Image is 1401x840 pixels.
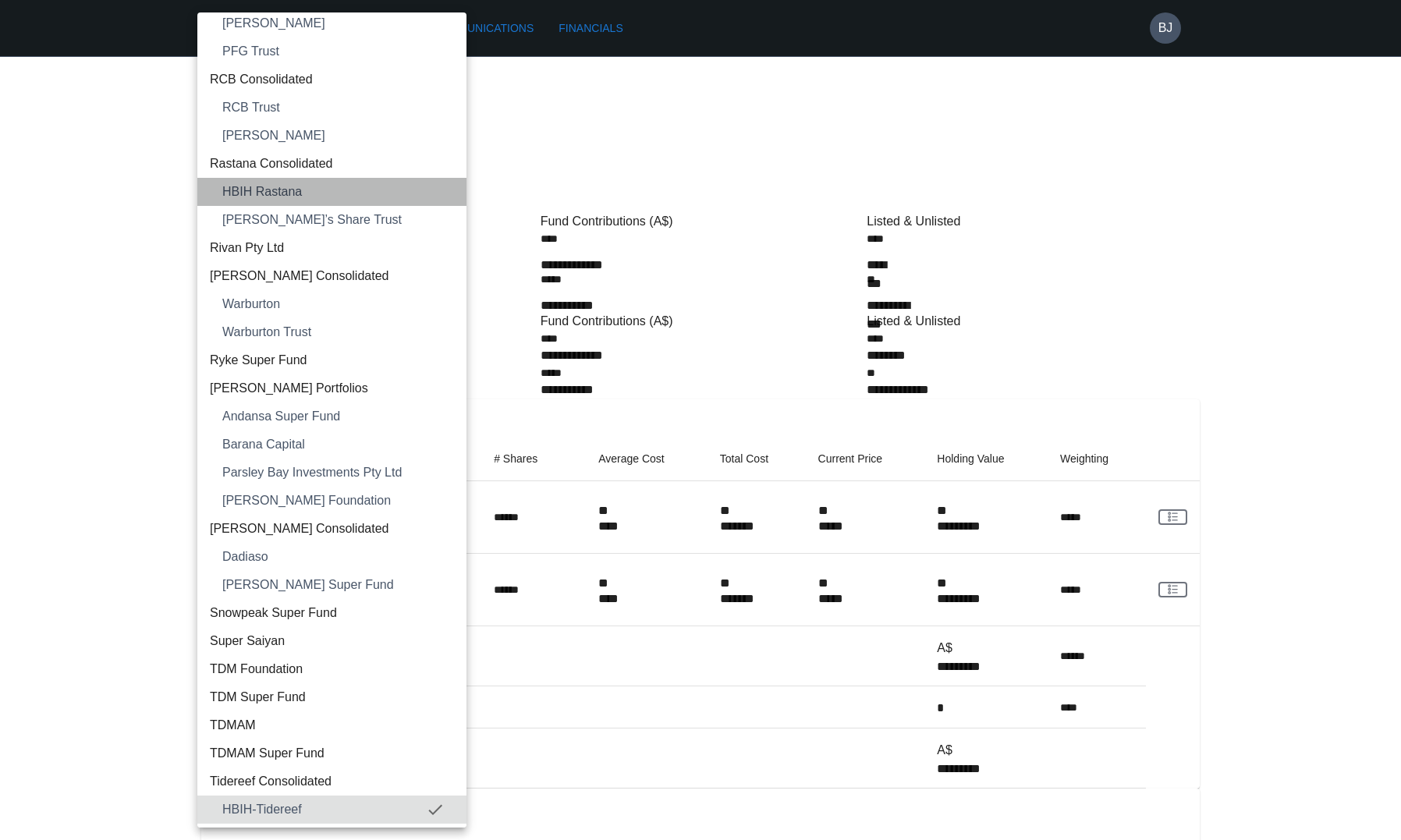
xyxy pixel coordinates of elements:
[222,295,454,314] span: Warburton
[210,154,454,173] span: Rastana Consolidated
[222,548,454,566] span: Dadiaso
[222,14,454,33] span: [PERSON_NAME]
[210,688,454,707] span: TDM Super Fund
[210,519,454,538] span: [PERSON_NAME] Consolidated
[222,323,454,342] span: Warburton Trust
[222,126,454,145] span: [PERSON_NAME]
[222,211,454,229] span: [PERSON_NAME]’s Share Trust
[222,183,454,201] span: HBIH Rastana
[222,463,454,482] span: Parsley Bay Investments Pty Ltd
[222,42,454,61] span: PFG Trust
[210,351,454,370] span: Ryke Super Fund
[222,98,454,117] span: RCB Trust
[222,407,454,426] span: Andansa Super Fund
[222,800,426,819] span: HBIH-Tidereef
[210,604,454,622] span: Snowpeak Super Fund
[222,576,454,594] span: [PERSON_NAME] Super Fund
[222,491,454,510] span: [PERSON_NAME] Foundation
[222,435,454,454] span: Barana Capital
[210,632,454,650] span: Super Saiyan
[210,660,454,679] span: TDM Foundation
[210,267,454,285] span: [PERSON_NAME] Consolidated
[210,379,454,398] span: [PERSON_NAME] Portfolios
[210,772,454,791] span: Tidereef Consolidated
[210,239,454,257] span: Rivan Pty Ltd
[210,716,454,735] span: TDMAM
[210,744,454,763] span: TDMAM Super Fund
[210,70,454,89] span: RCB Consolidated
